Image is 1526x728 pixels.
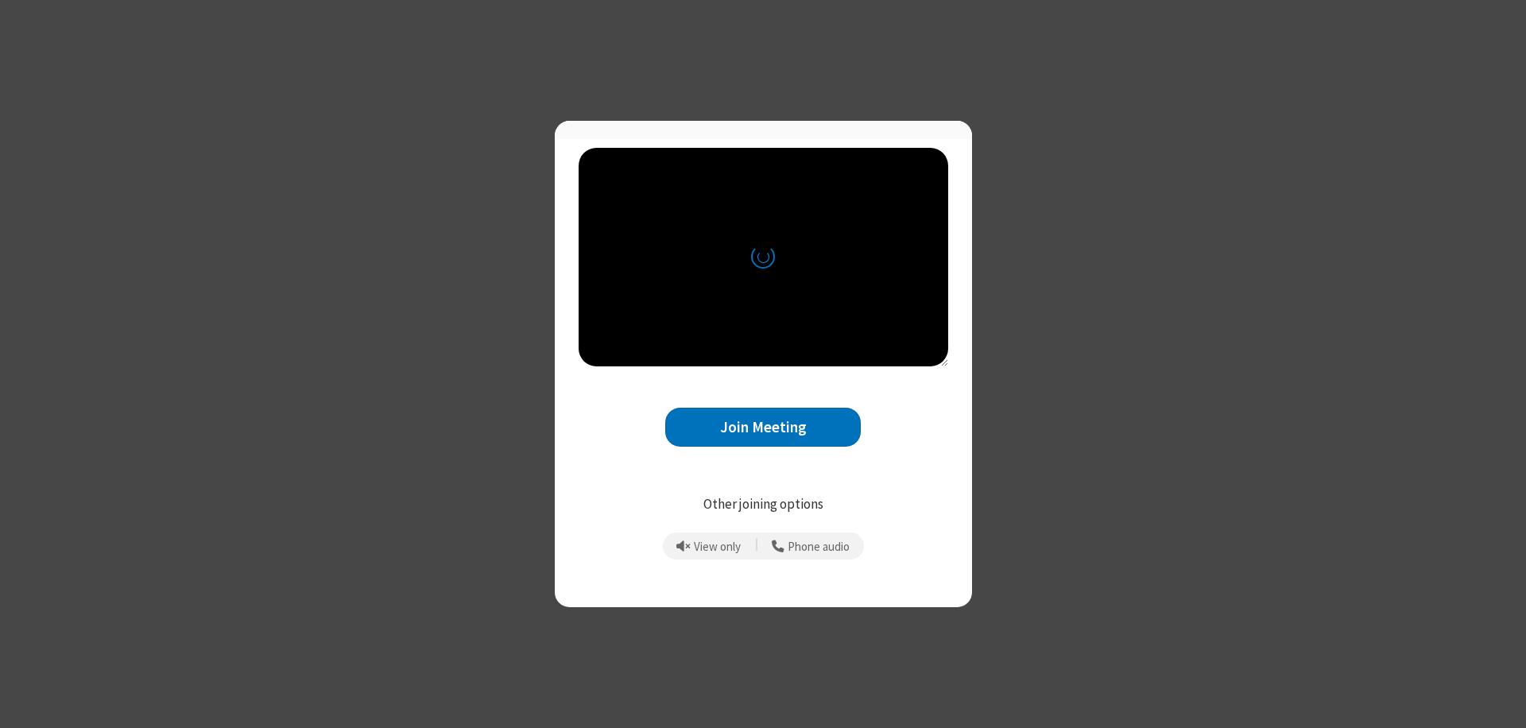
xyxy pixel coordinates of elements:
[665,408,861,447] button: Join Meeting
[579,494,948,515] p: Other joining options
[766,532,856,560] button: Use your phone for mic and speaker while you view the meeting on this device.
[755,535,758,557] span: |
[671,532,747,560] button: Prevent echo when there is already an active mic and speaker in the room.
[694,540,741,554] span: View only
[788,540,850,554] span: Phone audio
